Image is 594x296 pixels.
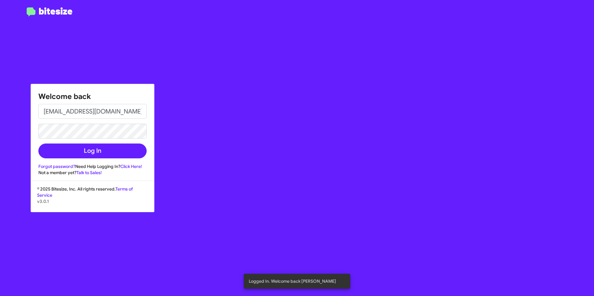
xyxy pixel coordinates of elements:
[249,278,336,284] span: Logged In. Welcome back [PERSON_NAME]
[38,169,147,176] div: Not a member yet?
[120,164,142,169] a: Click Here!
[38,104,147,119] input: Email address
[31,186,154,212] div: © 2025 Bitesize, Inc. All rights reserved.
[38,144,147,158] button: Log In
[38,92,147,101] h1: Welcome back
[38,164,75,169] a: Forgot password?
[37,198,148,204] p: v3.0.1
[76,170,102,175] a: Talk to Sales!
[38,163,147,169] div: Need Help Logging In?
